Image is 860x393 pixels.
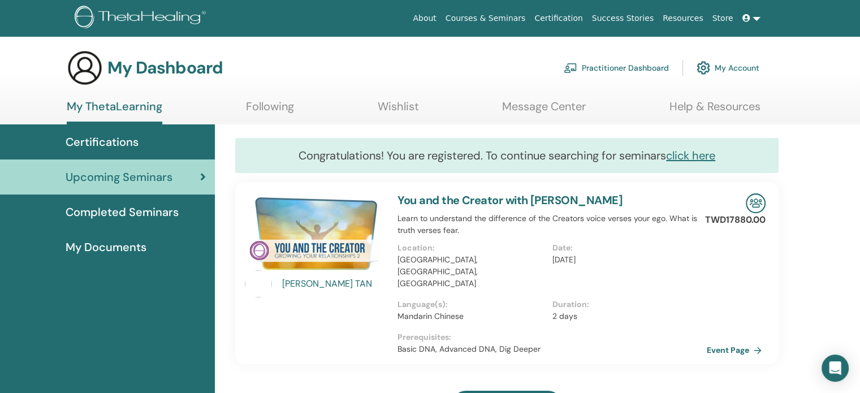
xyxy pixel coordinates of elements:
[697,55,759,80] a: My Account
[107,58,223,78] h3: My Dashboard
[746,193,766,213] img: In-Person Seminar
[282,277,387,291] a: [PERSON_NAME] TAN
[66,169,172,185] span: Upcoming Seminars
[245,193,384,274] img: You and the Creator
[552,299,700,310] p: Duration :
[502,100,586,122] a: Message Center
[408,8,440,29] a: About
[397,193,623,208] a: You and the Creator with [PERSON_NAME]
[658,8,708,29] a: Resources
[587,8,658,29] a: Success Stories
[66,239,146,256] span: My Documents
[705,213,766,227] p: TWD17880.00
[552,242,700,254] p: Date :
[530,8,587,29] a: Certification
[697,58,710,77] img: cog.svg
[564,63,577,73] img: chalkboard-teacher.svg
[246,100,294,122] a: Following
[397,242,545,254] p: Location :
[397,254,545,290] p: [GEOGRAPHIC_DATA], [GEOGRAPHIC_DATA], [GEOGRAPHIC_DATA]
[552,254,700,266] p: [DATE]
[441,8,530,29] a: Courses & Seminars
[378,100,419,122] a: Wishlist
[666,148,715,163] a: click here
[235,138,779,173] div: Congratulations! You are registered. To continue searching for seminars
[397,299,545,310] p: Language(s) :
[67,100,162,124] a: My ThetaLearning
[669,100,760,122] a: Help & Resources
[564,55,669,80] a: Practitioner Dashboard
[708,8,738,29] a: Store
[822,355,849,382] div: Open Intercom Messenger
[397,310,545,322] p: Mandarin Chinese
[66,204,179,221] span: Completed Seminars
[552,310,700,322] p: 2 days
[397,213,707,236] p: Learn to understand the difference of the Creators voice verses your ego. What is truth verses fear.
[67,50,103,86] img: generic-user-icon.jpg
[397,343,707,355] p: Basic DNA, Advanced DNA, Dig Deeper
[397,331,707,343] p: Prerequisites :
[66,133,139,150] span: Certifications
[75,6,210,31] img: logo.png
[707,342,766,359] a: Event Page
